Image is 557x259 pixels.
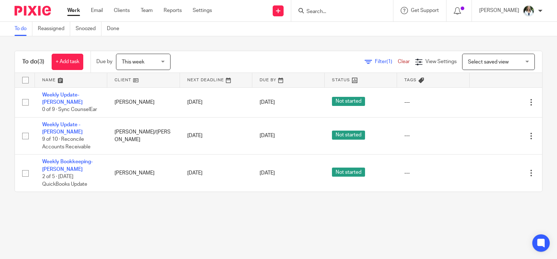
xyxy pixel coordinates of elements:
[332,168,365,177] span: Not started
[180,87,252,117] td: [DATE]
[180,117,252,155] td: [DATE]
[42,137,91,150] span: 9 of 10 · Reconcile Accounts Receivable
[37,59,44,65] span: (3)
[479,7,519,14] p: [PERSON_NAME]
[42,107,97,112] span: 0 of 9 · Sync CounselEar
[375,59,398,64] span: Filter
[107,22,125,36] a: Done
[193,7,212,14] a: Settings
[76,22,101,36] a: Snoozed
[306,9,371,15] input: Search
[22,58,44,66] h1: To do
[425,59,457,64] span: View Settings
[96,58,112,65] p: Due by
[404,132,462,139] div: ---
[42,159,93,172] a: Weekly Bookkeeping- [PERSON_NAME]
[15,6,51,16] img: Pixie
[67,7,80,14] a: Work
[260,133,275,139] span: [DATE]
[468,59,509,65] span: Select saved view
[404,169,462,177] div: ---
[42,174,87,187] span: 2 of 5 · [DATE] QuickBooks Update
[107,87,180,117] td: [PERSON_NAME]
[42,122,83,135] a: Weekly Update - [PERSON_NAME]
[523,5,534,17] img: Robynn%20Maedl%20-%202025.JPG
[260,100,275,105] span: [DATE]
[404,99,462,106] div: ---
[164,7,182,14] a: Reports
[141,7,153,14] a: Team
[91,7,103,14] a: Email
[411,8,439,13] span: Get Support
[52,54,83,70] a: + Add task
[114,7,130,14] a: Clients
[332,97,365,106] span: Not started
[122,59,144,65] span: This week
[180,155,252,192] td: [DATE]
[15,22,32,36] a: To do
[398,59,410,64] a: Clear
[260,170,275,176] span: [DATE]
[386,59,392,64] span: (1)
[332,131,365,140] span: Not started
[42,92,83,105] a: Weekly Update- [PERSON_NAME]
[107,155,180,192] td: [PERSON_NAME]
[38,22,70,36] a: Reassigned
[107,117,180,155] td: [PERSON_NAME]/[PERSON_NAME]
[404,78,417,82] span: Tags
